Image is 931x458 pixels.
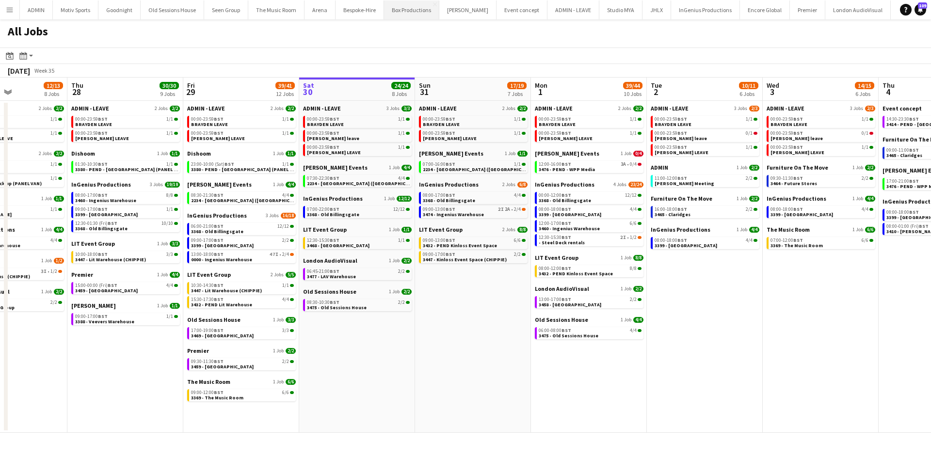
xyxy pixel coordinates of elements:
[419,181,528,226] div: InGenius Productions2 Jobs6/808:00-17:00BST4/43368 - Old Billingsgate09:00-13:00BST2I2A•2/43474 -...
[423,197,475,204] span: 3368 - Old Billingsgate
[539,162,642,167] div: •
[187,105,296,112] a: ADMIN - LEAVE2 Jobs2/2
[397,196,412,202] span: 12/12
[71,105,109,112] span: ADMIN - LEAVE
[98,161,108,167] span: BST
[767,195,875,226] div: InGenius Productions1 Job4/408:00-18:00BST4/43399 - [GEOGRAPHIC_DATA]
[865,165,875,171] span: 2/2
[651,164,759,171] a: ADMIN1 Job2/2
[852,165,863,171] span: 1 Job
[384,196,395,202] span: 1 Job
[423,162,455,167] span: 07:00-16:00
[398,145,405,150] span: 1/1
[850,106,863,111] span: 3 Jobs
[75,116,178,127] a: 00:00-23:59BST1/1BRAYDEN LEAVE
[170,151,180,157] span: 1/1
[75,131,108,136] span: 00:00-23:59
[677,175,687,181] span: BST
[562,116,571,122] span: BST
[71,150,95,157] span: Dishoom
[75,161,178,172] a: 01:30-10:30BST1/13380 - PEND - [GEOGRAPHIC_DATA] (PANEL VAN)
[71,181,131,188] span: InGenius Productions
[677,130,687,136] span: BST
[41,196,52,202] span: 1 Job
[187,105,225,112] span: ADMIN - LEAVE
[165,182,180,188] span: 19/19
[75,130,178,141] a: 00:00-23:59BST1/1[PERSON_NAME] LEAVE
[517,151,528,157] span: 1/1
[539,130,642,141] a: 00:00-23:59BST1/1[PERSON_NAME] LEAVE
[630,131,637,136] span: 1/1
[191,135,245,142] span: Chris Lane LEAVE
[204,0,248,19] button: Seen Group
[307,176,339,181] span: 07:30-22:30
[166,117,173,122] span: 1/1
[770,145,803,150] span: 00:00-23:59
[191,131,224,136] span: 00:00-23:59
[746,145,753,150] span: 1/1
[401,165,412,171] span: 4/4
[419,105,457,112] span: ADMIN - LEAVE
[71,105,180,150] div: ADMIN - LEAVE2 Jobs2/200:00-23:59BST1/1BRAYDEN LEAVE00:00-23:59BST1/1[PERSON_NAME] LEAVE
[191,121,228,127] span: BRAYDEN LEAVE
[191,197,307,204] span: 2234 - Four Seasons Hampshire (Luton)
[562,192,571,198] span: BST
[655,176,687,181] span: 11:00-12:00
[191,192,294,203] a: 08:30-21:30BST4/42234 - [GEOGRAPHIC_DATA] ([GEOGRAPHIC_DATA])
[307,130,410,141] a: 00:00-23:59BST1/1[PERSON_NAME] leave
[98,0,141,19] button: Goodnight
[330,175,339,181] span: BST
[746,176,753,181] span: 2/2
[75,197,136,204] span: 3460 - Ingenius Warehouse
[749,165,759,171] span: 2/2
[71,181,180,188] a: InGenius Productions3 Jobs19/19
[187,181,296,188] a: [PERSON_NAME] Events1 Job4/4
[886,148,919,153] span: 09:00-11:00
[547,0,599,19] button: ADMIN - LEAVE
[535,150,643,181] div: [PERSON_NAME] Events1 Job0/412:00-16:00BST3A•0/43476 - PEND - WPP Media
[273,151,284,157] span: 1 Job
[141,0,204,19] button: Old Sessions House
[613,182,626,188] span: 4 Jobs
[535,105,573,112] span: ADMIN - LEAVE
[865,196,875,202] span: 4/4
[655,121,691,127] span: BRAYDEN LEAVE
[71,150,180,181] div: Dishoom1 Job1/101:30-10:30BST1/13380 - PEND - [GEOGRAPHIC_DATA] (PANEL VAN)
[286,151,296,157] span: 1/1
[423,131,455,136] span: 00:00-23:59
[539,161,642,172] a: 12:00-16:00BST3A•0/43476 - PEND - WPP Media
[915,4,926,16] a: 109
[770,117,803,122] span: 00:00-23:59
[330,130,339,136] span: BST
[793,130,803,136] span: BST
[514,193,521,198] span: 4/4
[539,162,571,167] span: 12:00-16:00
[628,182,643,188] span: 23/24
[770,180,817,187] span: 3464 - Future Stores
[770,176,803,181] span: 09:30-11:30
[671,0,740,19] button: InGenius Productions
[307,135,359,142] span: Chris Ames leave
[307,116,410,127] a: 00:00-23:59BST1/1BRAYDEN LEAVE
[191,162,234,167] span: 23:00-10:00 (Sat)
[599,0,642,19] button: Studio MYA
[535,105,643,112] a: ADMIN - LEAVE2 Jobs2/2
[191,130,294,141] a: 00:00-23:59BST1/1[PERSON_NAME] LEAVE
[191,117,224,122] span: 00:00-23:59
[770,149,824,156] span: Chris Lane LEAVE
[170,106,180,111] span: 2/2
[423,193,455,198] span: 08:00-17:00
[767,164,875,171] a: Furniture On The Move1 Job2/2
[98,116,108,122] span: BST
[282,193,289,198] span: 4/4
[419,150,483,157] span: Hannah Hope Events
[651,195,712,202] span: Furniture On The Move
[303,105,412,164] div: ADMIN - LEAVE3 Jobs3/300:00-23:59BST1/1BRAYDEN LEAVE00:00-23:59BST1/1[PERSON_NAME] leave00:00-23:...
[633,106,643,111] span: 2/2
[677,144,687,150] span: BST
[423,130,526,141] a: 00:00-23:59BST1/1[PERSON_NAME] LEAVE
[419,181,528,188] a: InGenius Productions2 Jobs6/8
[423,116,526,127] a: 00:00-23:59BST1/1BRAYDEN LEAVE
[770,121,807,127] span: BRAYDEN LEAVE
[655,116,757,127] a: 00:00-23:59BST1/1BRAYDEN LEAVE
